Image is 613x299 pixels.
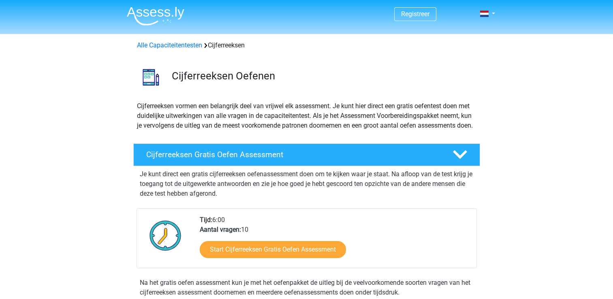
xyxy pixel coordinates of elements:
[145,215,186,256] img: Klok
[146,150,440,159] h4: Cijferreeksen Gratis Oefen Assessment
[134,60,168,94] img: cijferreeksen
[127,6,184,26] img: Assessly
[200,241,346,258] a: Start Cijferreeksen Gratis Oefen Assessment
[200,226,241,233] b: Aantal vragen:
[137,41,202,49] a: Alle Capaciteitentesten
[137,101,476,130] p: Cijferreeksen vormen een belangrijk deel van vrijwel elk assessment. Je kunt hier direct een grat...
[401,10,429,18] a: Registreer
[194,215,476,268] div: 6:00 10
[137,278,477,297] div: Na het gratis oefen assessment kun je met het oefenpakket de uitleg bij de veelvoorkomende soorte...
[200,216,212,224] b: Tijd:
[172,70,474,82] h3: Cijferreeksen Oefenen
[130,143,483,166] a: Cijferreeksen Gratis Oefen Assessment
[140,169,474,199] p: Je kunt direct een gratis cijferreeksen oefenassessment doen om te kijken waar je staat. Na afloo...
[134,41,480,50] div: Cijferreeksen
